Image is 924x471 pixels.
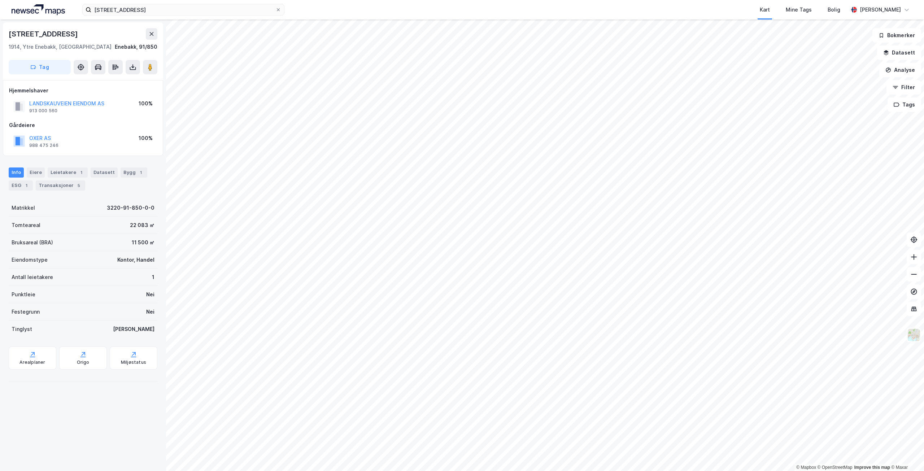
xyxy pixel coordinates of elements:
div: Matrikkel [12,204,35,212]
div: Bruksareal (BRA) [12,238,53,247]
div: 1914, Ytre Enebakk, [GEOGRAPHIC_DATA] [9,43,112,51]
div: ESG [9,180,33,191]
div: Arealplaner [19,359,45,365]
div: [STREET_ADDRESS] [9,28,79,40]
button: Tags [888,97,921,112]
div: 1 [78,169,85,176]
div: [PERSON_NAME] [860,5,901,14]
div: 100% [139,99,153,108]
button: Tag [9,60,71,74]
div: Kart [760,5,770,14]
div: Nei [146,290,154,299]
div: Info [9,167,24,178]
button: Filter [886,80,921,95]
div: Transaksjoner [36,180,85,191]
button: Bokmerker [872,28,921,43]
div: Leietakere [48,167,88,178]
div: Punktleie [12,290,35,299]
div: 22 083 ㎡ [130,221,154,230]
div: Tinglyst [12,325,32,333]
div: 913 000 560 [29,108,57,114]
a: OpenStreetMap [818,465,853,470]
button: Datasett [877,45,921,60]
div: 1 [23,182,30,189]
div: Eiendomstype [12,256,48,264]
div: Hjemmelshaver [9,86,157,95]
div: Datasett [91,167,118,178]
div: Kontor, Handel [117,256,154,264]
img: Z [907,328,921,342]
div: Antall leietakere [12,273,53,282]
div: 3220-91-850-0-0 [107,204,154,212]
div: Enebakk, 91/850 [115,43,157,51]
div: [PERSON_NAME] [113,325,154,333]
div: 1 [152,273,154,282]
div: Kontrollprogram for chat [888,436,924,471]
div: 988 475 246 [29,143,58,148]
div: 11 500 ㎡ [132,238,154,247]
div: Gårdeiere [9,121,157,130]
div: Origo [77,359,90,365]
div: Bygg [121,167,147,178]
div: Festegrunn [12,308,40,316]
div: Tomteareal [12,221,40,230]
div: 100% [139,134,153,143]
a: Mapbox [796,465,816,470]
div: Bolig [828,5,840,14]
a: Improve this map [854,465,890,470]
div: Miljøstatus [121,359,146,365]
button: Analyse [879,63,921,77]
div: 1 [137,169,144,176]
div: Nei [146,308,154,316]
input: Søk på adresse, matrikkel, gårdeiere, leietakere eller personer [91,4,275,15]
div: Eiere [27,167,45,178]
div: 5 [75,182,82,189]
img: logo.a4113a55bc3d86da70a041830d287a7e.svg [12,4,65,15]
div: Mine Tags [786,5,812,14]
iframe: Chat Widget [888,436,924,471]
